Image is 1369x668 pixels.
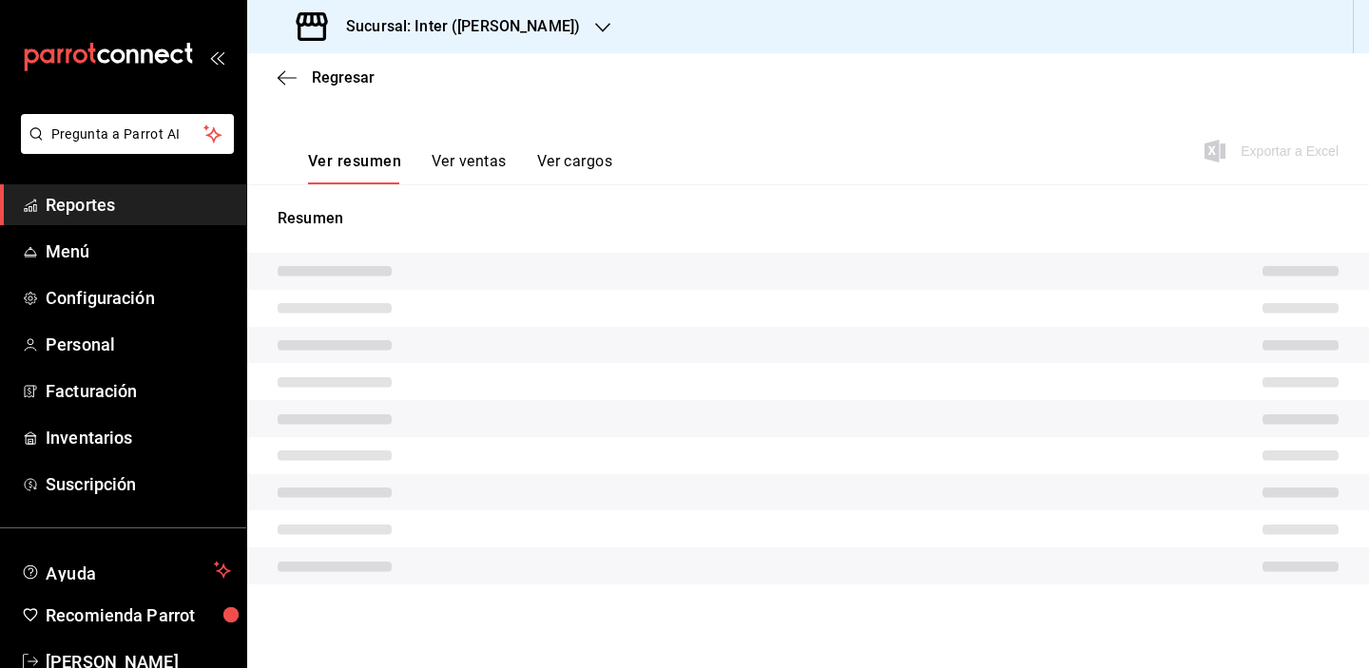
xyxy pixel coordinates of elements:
[46,239,231,264] span: Menú
[537,152,613,184] button: Ver cargos
[46,378,231,404] span: Facturación
[46,192,231,218] span: Reportes
[278,207,1339,230] p: Resumen
[46,285,231,311] span: Configuración
[46,471,231,497] span: Suscripción
[46,425,231,450] span: Inventarios
[308,152,612,184] div: navigation tabs
[331,15,580,38] h3: Sucursal: Inter ([PERSON_NAME])
[46,332,231,357] span: Personal
[432,152,507,184] button: Ver ventas
[51,124,204,144] span: Pregunta a Parrot AI
[21,114,234,154] button: Pregunta a Parrot AI
[13,138,234,158] a: Pregunta a Parrot AI
[46,602,231,628] span: Recomienda Parrot
[278,68,375,86] button: Regresar
[209,49,224,65] button: open_drawer_menu
[46,559,206,582] span: Ayuda
[312,68,375,86] span: Regresar
[308,152,401,184] button: Ver resumen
